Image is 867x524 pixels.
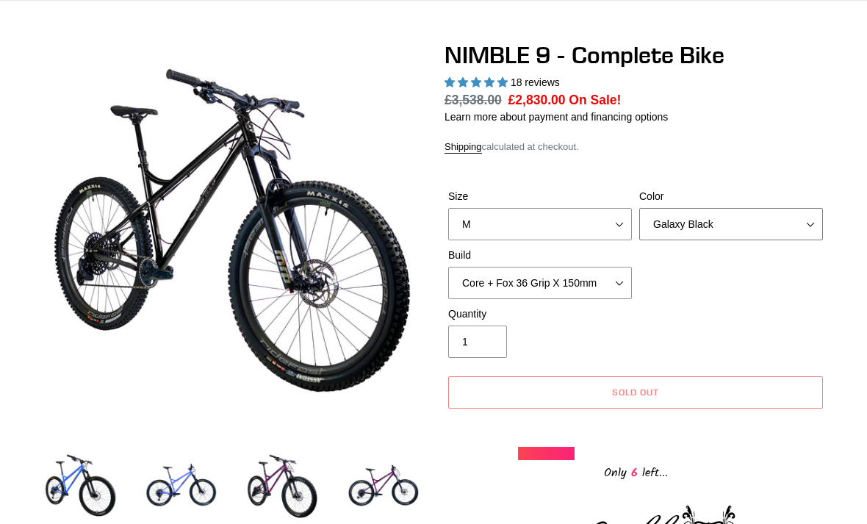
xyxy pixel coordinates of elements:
[612,387,659,398] span: Sold out
[445,76,511,88] span: 4.89 stars
[569,90,621,110] span: On Sale!
[448,376,823,409] button: Sold out
[627,464,642,482] span: 6
[445,93,502,107] s: £3,538.00
[518,460,753,483] div: Only left...
[448,189,632,204] label: Size
[448,306,632,322] label: Quantity
[639,189,823,204] label: Color
[445,111,668,123] a: Learn more about payment and financing options
[445,141,482,154] a: Shipping
[448,248,632,263] label: Build
[445,41,827,69] h1: NIMBLE 9 - Complete Bike
[508,93,566,107] span: £2,830.00
[511,76,560,88] span: 18 reviews
[445,140,827,154] div: calculated at checkout.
